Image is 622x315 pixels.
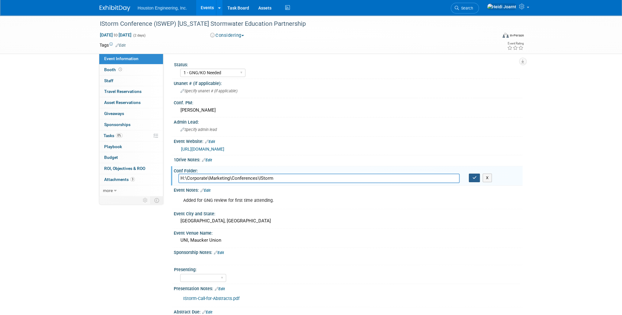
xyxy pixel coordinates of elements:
[487,3,517,10] img: Heidi Joarnt
[140,196,151,204] td: Personalize Event Tab Strip
[205,140,215,144] a: Edit
[104,89,142,94] span: Travel Reservations
[99,86,163,97] a: Travel Reservations
[202,158,212,162] a: Edit
[113,33,119,37] span: to
[98,18,488,29] div: IStorm Conference (ISWEP) [US_STATE] Stormwater Education Partnership
[178,216,518,226] div: [GEOGRAPHIC_DATA], [GEOGRAPHIC_DATA]
[503,33,509,38] img: Format-Inperson.png
[130,177,135,182] span: 3
[181,147,224,152] a: [URL][DOMAIN_NAME]
[461,32,524,41] div: Event Format
[180,89,237,93] span: Specify unanet # (if applicable)
[104,78,113,83] span: Staff
[99,108,163,119] a: Giveaways
[99,152,163,163] a: Budget
[104,56,138,61] span: Event Information
[174,209,522,217] div: Event City and State:
[510,33,524,38] div: In-Person
[104,144,122,149] span: Playbook
[117,67,123,72] span: Booth not reserved yet
[99,97,163,108] a: Asset Reservations
[100,32,132,38] span: [DATE] [DATE]
[208,32,246,39] button: Considering
[451,3,479,13] a: Search
[174,229,522,236] div: Event Venue Name:
[174,98,522,106] div: Conf. PM:
[99,53,163,64] a: Event Information
[483,174,492,182] button: X
[138,6,187,10] span: Houston Engineering, Inc.
[133,33,146,37] span: (2 days)
[104,166,145,171] span: ROI, Objectives & ROO
[99,185,163,196] a: more
[179,194,455,207] div: Added for GNG review for first time attending.
[99,174,163,185] a: Attachments3
[104,67,123,72] span: Booth
[183,296,240,301] a: IStorm-Call-for-Abstracts.pdf
[103,188,113,193] span: more
[151,196,163,204] td: Toggle Event Tabs
[104,111,124,116] span: Giveaways
[174,265,520,273] div: Presenting:
[104,122,131,127] span: Sponsorships
[174,166,522,174] div: Conf Folder:
[99,130,163,141] a: Tasks0%
[180,127,217,132] span: Specify admin lead
[459,6,473,10] span: Search
[174,186,522,194] div: Event Notes:
[104,133,123,138] span: Tasks
[174,137,522,145] div: Event Website:
[174,155,522,163] div: 1Drive Notes:
[99,141,163,152] a: Playbook
[174,284,522,292] div: Presentation Notes:
[100,42,126,48] td: Tags
[100,5,130,11] img: ExhibitDay
[104,155,118,160] span: Budget
[174,248,522,256] div: Sponsorship Notes:
[178,106,518,115] div: [PERSON_NAME]
[174,79,522,86] div: Unanet # (if applicable):
[104,177,135,182] span: Attachments
[174,117,522,125] div: Admin Lead:
[99,163,163,174] a: ROI, Objectives & ROO
[116,43,126,48] a: Edit
[178,236,518,245] div: UNI, Maucker Union
[99,64,163,75] a: Booth
[214,251,224,255] a: Edit
[507,42,524,45] div: Event Rating
[174,60,520,68] div: Status:
[200,188,210,193] a: Edit
[202,310,212,314] a: Edit
[215,287,225,291] a: Edit
[99,119,163,130] a: Sponsorships
[104,100,141,105] span: Asset Reservations
[116,133,123,138] span: 0%
[99,75,163,86] a: Staff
